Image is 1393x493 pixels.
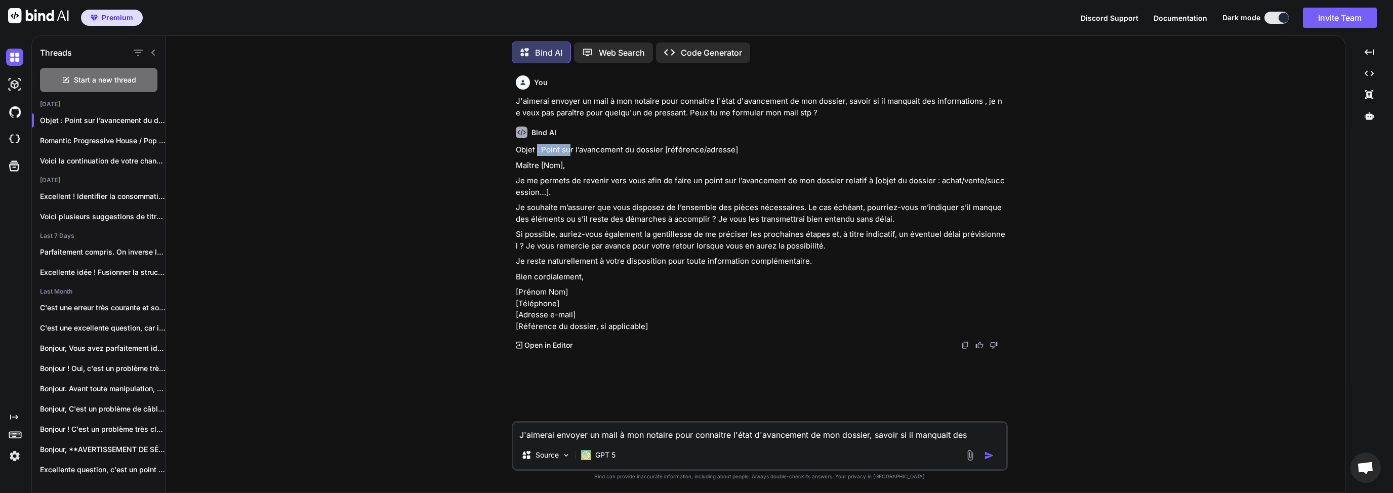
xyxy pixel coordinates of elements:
p: Bind can provide inaccurate information, including about people. Always double-check its answers.... [512,473,1008,480]
p: Romantic Progressive House / Pop Dance (... [40,136,166,146]
img: GPT 5 [581,450,591,460]
p: Bonjour, C'est un problème de câblage très... [40,404,166,414]
img: dislike [990,341,998,349]
img: copy [961,341,969,349]
p: Source [536,450,559,460]
button: premiumPremium [81,10,143,26]
img: like [975,341,984,349]
p: Excellente question, c'est un point très important... [40,465,166,475]
p: C'est une erreur très courante et souvent... [40,303,166,313]
p: Open in Editor [524,340,572,350]
button: Documentation [1154,13,1207,23]
p: Je me permets de revenir vers vous afin de faire un point sur l’avancement de mon dossier relatif... [516,175,1006,198]
p: C'est une excellente question, car il n'existe... [40,323,166,333]
p: Code Generator [681,47,742,59]
p: [Prénom Nom] [Téléphone] [Adresse e-mail] [Référence du dossier, si applicable] [516,286,1006,332]
p: Si possible, auriez-vous également la gentillesse de me préciser les prochaines étapes et, à titr... [516,229,1006,252]
img: darkAi-studio [6,76,23,93]
h2: Last Month [32,287,166,296]
h2: [DATE] [32,100,166,108]
span: Discord Support [1081,14,1138,22]
p: Je souhaite m’assurer que vous disposez de l’ensemble des pièces nécessaires. Le cas échéant, pou... [516,202,1006,225]
img: Pick Models [562,451,570,460]
span: Start a new thread [74,75,136,85]
p: Bonjour, **AVERTISSEMENT DE SÉCURITÉ : Avant toute... [40,444,166,455]
img: cloudideIcon [6,131,23,148]
img: Bind AI [8,8,69,23]
button: Discord Support [1081,13,1138,23]
img: premium [91,15,98,21]
img: darkChat [6,49,23,66]
div: Ouvrir le chat [1350,453,1381,483]
p: Bonjour. Avant toute manipulation, coupez le courant... [40,384,166,394]
span: Documentation [1154,14,1207,22]
h1: Threads [40,47,72,59]
img: githubDark [6,103,23,120]
img: icon [984,450,994,461]
p: GPT 5 [595,450,616,460]
p: Objet : Point sur l’avancement du dossie... [40,115,166,126]
p: Voici la continuation de votre chanson adaptée... [40,156,166,166]
p: Excellent ! Identifier la consommation par thread... [40,191,166,201]
p: Bonjour ! Oui, c'est un problème très... [40,363,166,374]
span: Premium [102,13,133,23]
button: Invite Team [1303,8,1377,28]
p: Web Search [599,47,645,59]
h2: Last 7 Days [32,232,166,240]
p: Excellente idée ! Fusionner la structure hypnotique... [40,267,166,277]
p: J'aimerai envoyer un mail à mon notaire pour connaitre l'état d'avancement de mon dossier, savoir... [516,96,1006,118]
p: Parfaitement compris. On inverse la recette :... [40,247,166,257]
img: settings [6,447,23,465]
p: Je reste naturellement à votre disposition pour toute information complémentaire. [516,256,1006,267]
p: Bien cordialement, [516,271,1006,283]
p: Bonjour, Vous avez parfaitement identifié le problème... [40,343,166,353]
p: Voici plusieurs suggestions de titres basées sur... [40,212,166,222]
h2: [DATE] [32,176,166,184]
p: Bonjour ! C'est un problème très classique... [40,424,166,434]
p: Maître [Nom], [516,160,1006,172]
h6: You [534,77,548,88]
span: Dark mode [1222,13,1260,23]
img: attachment [964,449,976,461]
h6: Bind AI [531,128,556,138]
p: Objet : Point sur l’avancement du dossier [référence/adresse] [516,144,1006,156]
p: Bind AI [535,47,562,59]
